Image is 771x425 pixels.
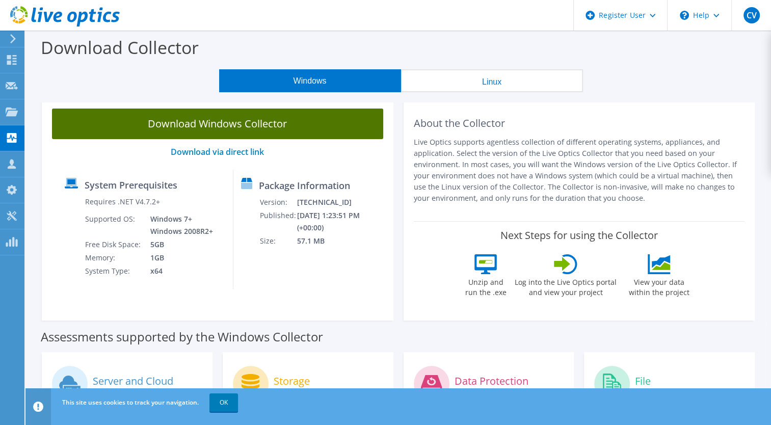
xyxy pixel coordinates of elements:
span: This site uses cookies to track your navigation. [62,398,199,407]
label: Download Collector [41,36,199,59]
label: Data Protection [455,376,528,386]
td: Size: [259,234,297,248]
td: [TECHNICAL_ID] [297,196,388,209]
label: Requires .NET V4.7.2+ [85,197,160,207]
h2: About the Collector [414,117,745,129]
td: 1GB [143,251,215,264]
label: View your data within the project [622,274,696,298]
label: Package Information [259,180,350,191]
td: [DATE] 1:23:51 PM (+00:00) [297,209,388,234]
button: Windows [219,69,401,92]
td: Memory: [85,251,143,264]
td: Published: [259,209,297,234]
td: System Type: [85,264,143,278]
td: 57.1 MB [297,234,388,248]
label: Log into the Live Optics portal and view your project [514,274,617,298]
td: 5GB [143,238,215,251]
label: Unzip and run the .exe [462,274,509,298]
label: Server and Cloud [93,376,173,386]
button: Linux [401,69,583,92]
label: Next Steps for using the Collector [500,229,658,242]
svg: \n [680,11,689,20]
label: Assessments supported by the Windows Collector [41,332,323,342]
a: Download Windows Collector [52,109,383,139]
td: Windows 7+ Windows 2008R2+ [143,213,215,238]
label: System Prerequisites [85,180,177,190]
td: x64 [143,264,215,278]
label: Storage [274,376,310,386]
td: Free Disk Space: [85,238,143,251]
label: File [635,376,651,386]
span: CV [743,7,760,23]
td: Version: [259,196,297,209]
a: Download via direct link [171,146,264,157]
p: Live Optics supports agentless collection of different operating systems, appliances, and applica... [414,137,745,204]
td: Supported OS: [85,213,143,238]
a: OK [209,393,238,412]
